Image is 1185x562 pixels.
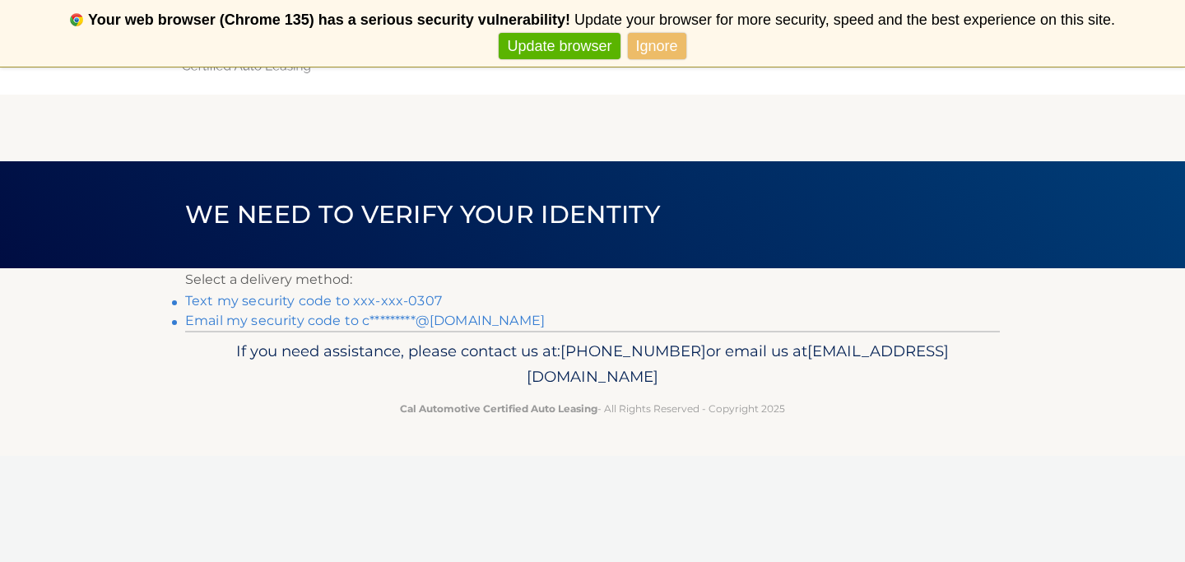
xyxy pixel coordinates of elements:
[196,400,989,417] p: - All Rights Reserved - Copyright 2025
[628,33,686,60] a: Ignore
[185,268,1000,291] p: Select a delivery method:
[88,12,570,28] b: Your web browser (Chrome 135) has a serious security vulnerability!
[560,341,706,360] span: [PHONE_NUMBER]
[185,313,545,328] a: Email my security code to c*********@[DOMAIN_NAME]
[400,402,597,415] strong: Cal Automotive Certified Auto Leasing
[574,12,1115,28] span: Update your browser for more security, speed and the best experience on this site.
[196,338,989,391] p: If you need assistance, please contact us at: or email us at
[185,293,442,309] a: Text my security code to xxx-xxx-0307
[185,199,660,230] span: We need to verify your identity
[499,33,620,60] a: Update browser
